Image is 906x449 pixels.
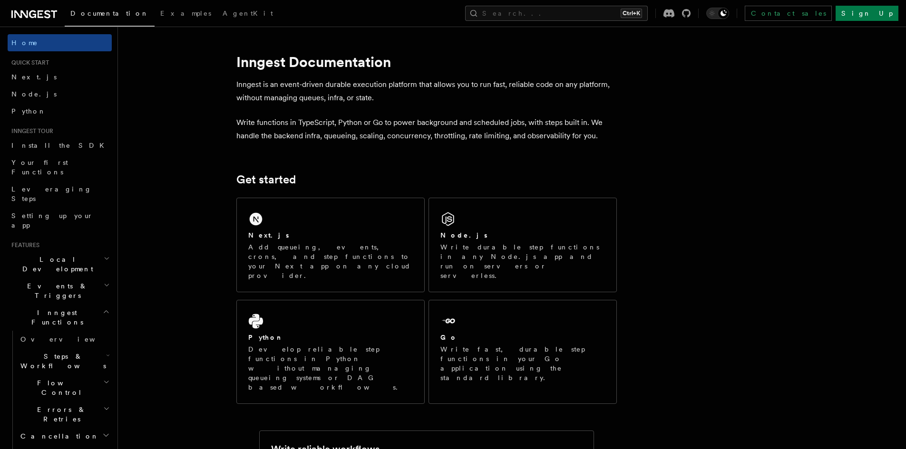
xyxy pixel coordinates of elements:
[440,344,605,382] p: Write fast, durable step functions in your Go application using the standard library.
[745,6,832,21] a: Contact sales
[155,3,217,26] a: Examples
[8,251,112,277] button: Local Development
[11,159,68,176] span: Your first Functions
[465,6,648,21] button: Search...Ctrl+K
[17,431,99,441] span: Cancellation
[8,59,49,67] span: Quick start
[236,198,425,292] a: Next.jsAdd queueing, events, crons, and step functions to your Next app on any cloud provider.
[236,78,617,105] p: Inngest is an event-driven durable execution platform that allows you to run fast, reliable code ...
[11,107,46,115] span: Python
[8,255,104,274] span: Local Development
[429,300,617,404] a: GoWrite fast, durable step functions in your Go application using the standard library.
[8,68,112,86] a: Next.js
[17,401,112,428] button: Errors & Retries
[8,34,112,51] a: Home
[236,300,425,404] a: PythonDevelop reliable step functions in Python without managing queueing systems or DAG based wo...
[440,230,487,240] h2: Node.js
[8,277,112,304] button: Events & Triggers
[11,90,57,98] span: Node.js
[17,331,112,348] a: Overview
[17,348,112,374] button: Steps & Workflows
[8,103,112,120] a: Python
[236,116,617,143] p: Write functions in TypeScript, Python or Go to power background and scheduled jobs, with steps bu...
[17,428,112,445] button: Cancellation
[70,10,149,17] span: Documentation
[8,181,112,207] a: Leveraging Steps
[11,73,57,81] span: Next.js
[11,212,93,229] span: Setting up your app
[8,86,112,103] a: Node.js
[8,304,112,331] button: Inngest Functions
[8,308,103,327] span: Inngest Functions
[621,9,642,18] kbd: Ctrl+K
[11,142,110,149] span: Install the SDK
[236,53,617,70] h1: Inngest Documentation
[8,281,104,300] span: Events & Triggers
[440,333,458,342] h2: Go
[17,378,103,397] span: Flow Control
[17,405,103,424] span: Errors & Retries
[706,8,729,19] button: Toggle dark mode
[223,10,273,17] span: AgentKit
[17,374,112,401] button: Flow Control
[8,241,39,249] span: Features
[8,137,112,154] a: Install the SDK
[8,154,112,181] a: Your first Functions
[236,173,296,186] a: Get started
[429,198,617,292] a: Node.jsWrite durable step functions in any Node.js app and run on servers or serverless.
[65,3,155,27] a: Documentation
[20,335,118,343] span: Overview
[11,185,92,202] span: Leveraging Steps
[248,344,413,392] p: Develop reliable step functions in Python without managing queueing systems or DAG based workflows.
[8,127,53,135] span: Inngest tour
[440,242,605,280] p: Write durable step functions in any Node.js app and run on servers or serverless.
[248,230,289,240] h2: Next.js
[836,6,898,21] a: Sign Up
[217,3,279,26] a: AgentKit
[248,242,413,280] p: Add queueing, events, crons, and step functions to your Next app on any cloud provider.
[11,38,38,48] span: Home
[17,352,106,371] span: Steps & Workflows
[248,333,283,342] h2: Python
[8,207,112,234] a: Setting up your app
[160,10,211,17] span: Examples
